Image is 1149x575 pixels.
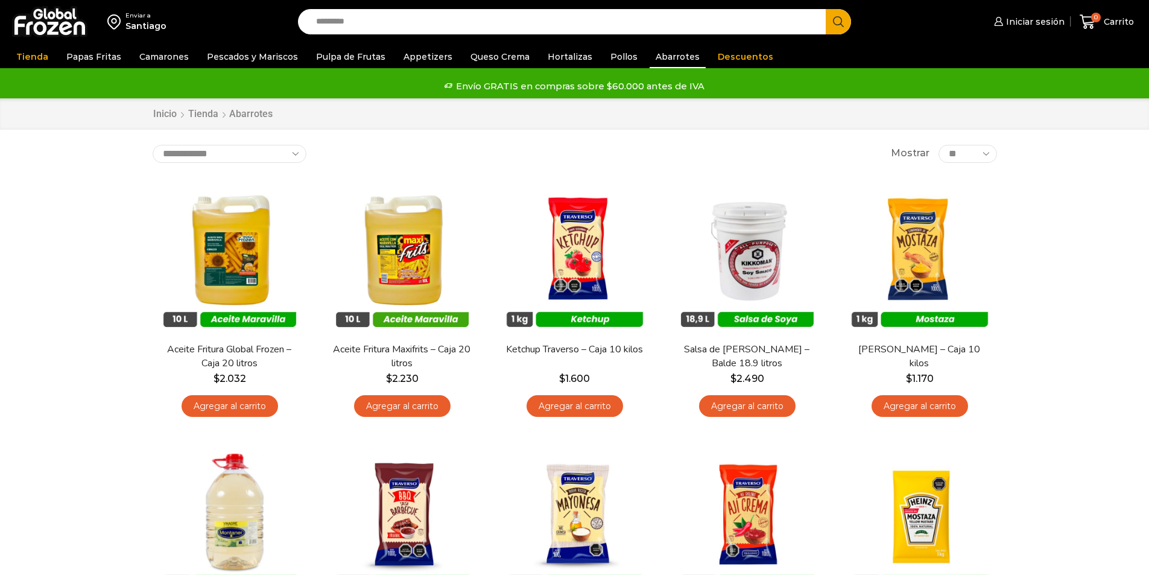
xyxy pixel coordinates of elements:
[214,373,220,384] span: $
[604,45,644,68] a: Pollos
[730,373,764,384] bdi: 2.490
[310,45,391,68] a: Pulpa de Frutas
[229,108,273,119] h1: Abarrotes
[125,11,166,20] div: Enviar a
[153,107,177,121] a: Inicio
[125,20,166,32] div: Santiago
[850,343,989,370] a: [PERSON_NAME] – Caja 10 kilos
[354,395,451,418] a: Agregar al carrito: “Aceite Fritura Maxifrits - Caja 20 litros”
[60,45,127,68] a: Papas Fritas
[153,145,306,163] select: Pedido de la tienda
[699,395,796,418] a: Agregar al carrito: “Salsa de Soya Kikkoman - Balde 18.9 litros”
[505,343,644,357] a: Ketchup Traverso – Caja 10 kilos
[906,373,912,384] span: $
[133,45,195,68] a: Camarones
[107,11,125,32] img: address-field-icon.svg
[1091,13,1101,22] span: 0
[1101,16,1134,28] span: Carrito
[559,373,590,384] bdi: 1.600
[730,373,736,384] span: $
[650,45,706,68] a: Abarrotes
[464,45,536,68] a: Queso Crema
[542,45,598,68] a: Hortalizas
[872,395,968,418] a: Agregar al carrito: “Mostaza Traverso - Caja 10 kilos”
[397,45,458,68] a: Appetizers
[201,45,304,68] a: Pescados y Mariscos
[677,343,816,370] a: Salsa de [PERSON_NAME] – Balde 18.9 litros
[712,45,779,68] a: Descuentos
[153,107,273,121] nav: Breadcrumb
[559,373,565,384] span: $
[188,107,219,121] a: Tienda
[991,10,1065,34] a: Iniciar sesión
[826,9,851,34] button: Search button
[1077,8,1137,36] a: 0 Carrito
[891,147,929,160] span: Mostrar
[332,343,471,370] a: Aceite Fritura Maxifrits – Caja 20 litros
[214,373,246,384] bdi: 2.032
[10,45,54,68] a: Tienda
[160,343,299,370] a: Aceite Fritura Global Frozen – Caja 20 litros
[906,373,934,384] bdi: 1.170
[527,395,623,418] a: Agregar al carrito: “Ketchup Traverso - Caja 10 kilos”
[386,373,392,384] span: $
[1003,16,1065,28] span: Iniciar sesión
[182,395,278,418] a: Agregar al carrito: “Aceite Fritura Global Frozen – Caja 20 litros”
[386,373,419,384] bdi: 2.230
